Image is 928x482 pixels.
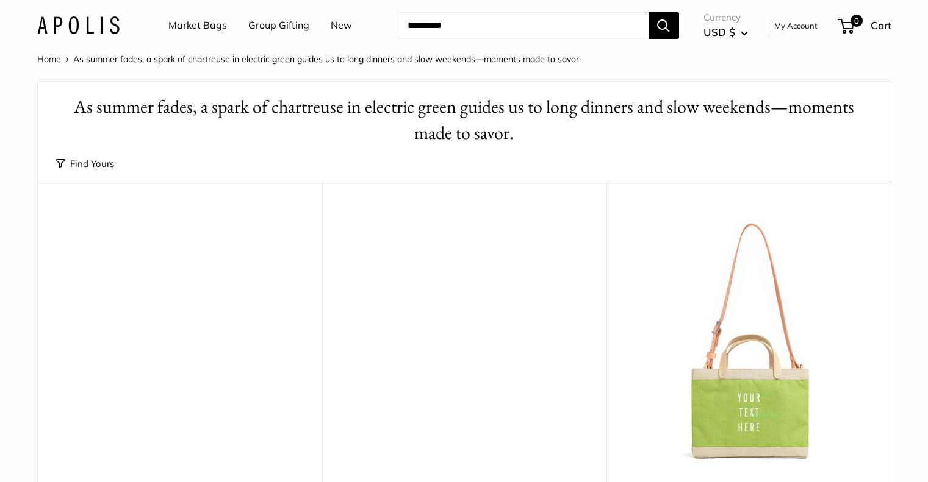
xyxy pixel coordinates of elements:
[649,12,679,39] button: Search
[839,16,891,35] a: 0 Cart
[56,155,114,172] button: Find Yours
[619,212,879,472] img: Petite Market Bag in Chartreuse with Strap
[56,94,872,146] h1: As summer fades, a spark of chartreuse in electric green guides us to long dinners and slow weeke...
[331,16,352,35] a: New
[248,16,309,35] a: Group Gifting
[703,23,748,42] button: USD $
[73,54,581,65] span: As summer fades, a spark of chartreuse in electric green guides us to long dinners and slow weeke...
[37,16,120,34] img: Apolis
[871,19,891,32] span: Cart
[703,9,748,26] span: Currency
[334,212,594,472] a: Petite Market Bag in ChartreusePetite Market Bag in Chartreuse
[850,15,862,27] span: 0
[37,51,581,67] nav: Breadcrumb
[37,54,61,65] a: Home
[619,212,879,472] a: Petite Market Bag in Chartreuse with StrapPetite Market Bag in Chartreuse with Strap
[168,16,227,35] a: Market Bags
[398,12,649,39] input: Search...
[703,26,735,38] span: USD $
[774,18,818,33] a: My Account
